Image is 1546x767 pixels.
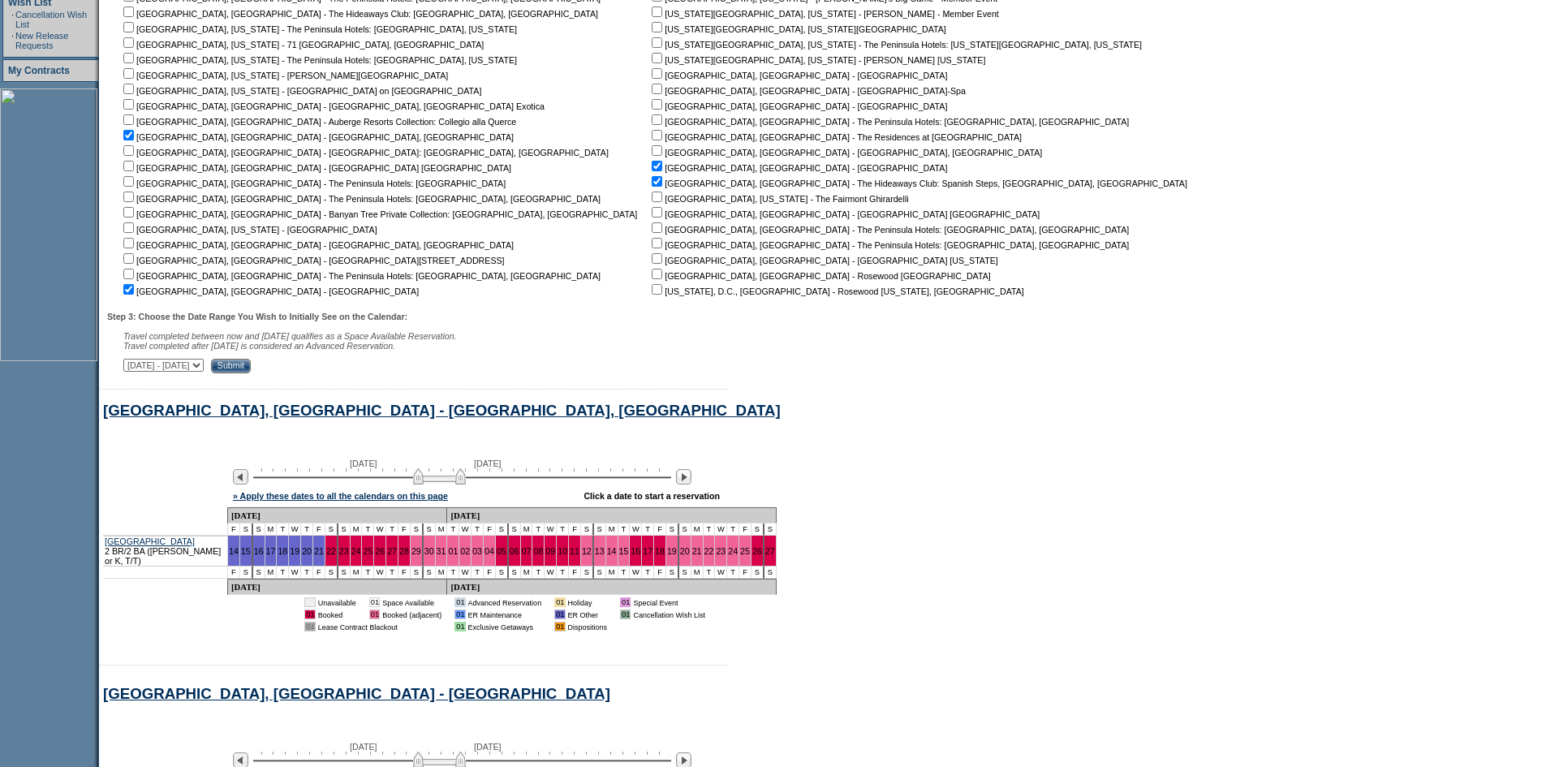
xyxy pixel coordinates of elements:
a: 21 [692,546,702,556]
a: 19 [290,546,299,556]
td: M [436,524,448,536]
a: 27 [765,546,775,556]
a: 03 [472,546,482,556]
a: 06 [510,546,519,556]
td: W [630,567,642,579]
td: M [691,524,704,536]
a: 11 [570,546,579,556]
td: T [557,567,569,579]
td: T [301,524,313,536]
a: 22 [704,546,714,556]
nobr: [GEOGRAPHIC_DATA], [US_STATE] - The Fairmont Ghirardelli [648,194,908,204]
td: T [704,567,716,579]
nobr: [US_STATE], D.C., [GEOGRAPHIC_DATA] - Rosewood [US_STATE], [GEOGRAPHIC_DATA] [648,287,1024,296]
nobr: [GEOGRAPHIC_DATA], [GEOGRAPHIC_DATA] - [GEOGRAPHIC_DATA] [120,287,419,296]
a: » Apply these dates to all the calendars on this page [233,491,448,501]
td: T [277,524,289,536]
td: S [666,567,679,579]
a: 18 [655,546,665,556]
td: S [509,567,521,579]
td: S [411,567,424,579]
td: 01 [304,610,315,619]
td: M [606,567,618,579]
nobr: [GEOGRAPHIC_DATA], [GEOGRAPHIC_DATA] - [GEOGRAPHIC_DATA][STREET_ADDRESS] [120,256,505,265]
input: Submit [211,359,251,373]
td: T [447,567,459,579]
td: W [715,567,727,579]
td: S [581,524,594,536]
a: 24 [728,546,738,556]
a: 17 [266,546,276,556]
td: Booked (adjacent) [382,610,441,619]
td: S [509,524,521,536]
td: Special Event [633,597,705,607]
td: 01 [369,610,380,619]
a: My Contracts [8,65,70,76]
td: F [313,524,325,536]
td: T [362,524,374,536]
td: 01 [304,597,315,607]
td: S [411,524,424,536]
td: T [472,567,484,579]
a: 14 [607,546,617,556]
a: 15 [619,546,629,556]
nobr: [GEOGRAPHIC_DATA], [GEOGRAPHIC_DATA] - [GEOGRAPHIC_DATA] [648,71,947,80]
a: Cancellation Wish List [15,10,87,29]
nobr: [GEOGRAPHIC_DATA], [GEOGRAPHIC_DATA] - The Residences at [GEOGRAPHIC_DATA] [648,132,1022,142]
td: S [666,524,679,536]
td: S [325,567,338,579]
td: M [265,567,278,579]
td: S [338,524,351,536]
td: Exclusive Getaways [468,622,542,631]
a: 24 [351,546,361,556]
td: T [727,567,739,579]
td: W [374,567,386,579]
a: New Release Requests [15,31,68,50]
nobr: [GEOGRAPHIC_DATA], [US_STATE] - [GEOGRAPHIC_DATA] [120,225,377,235]
a: [GEOGRAPHIC_DATA] [105,536,195,546]
div: Click a date to start a reservation [584,491,720,501]
td: T [557,524,569,536]
td: W [630,524,642,536]
td: M [606,524,618,536]
nobr: [GEOGRAPHIC_DATA], [GEOGRAPHIC_DATA] - The Peninsula Hotels: [GEOGRAPHIC_DATA], [GEOGRAPHIC_DATA] [648,240,1129,250]
nobr: [GEOGRAPHIC_DATA], [GEOGRAPHIC_DATA] - [GEOGRAPHIC_DATA] [GEOGRAPHIC_DATA] [648,209,1040,219]
td: T [447,524,459,536]
td: S [240,524,253,536]
td: F [569,524,581,536]
td: Lease Contract Blackout [318,622,441,631]
td: T [301,567,313,579]
nobr: [GEOGRAPHIC_DATA], [US_STATE] - The Peninsula Hotels: [GEOGRAPHIC_DATA], [US_STATE] [120,24,517,34]
nobr: [GEOGRAPHIC_DATA], [GEOGRAPHIC_DATA] - [GEOGRAPHIC_DATA], [GEOGRAPHIC_DATA] [648,148,1042,157]
td: 01 [454,622,465,631]
a: 21 [314,546,324,556]
td: W [459,567,472,579]
a: 29 [411,546,421,556]
td: 01 [369,597,380,607]
td: S [764,524,777,536]
a: 16 [631,546,640,556]
nobr: [US_STATE][GEOGRAPHIC_DATA], [US_STATE] - [PERSON_NAME] [US_STATE] [648,55,985,65]
nobr: [GEOGRAPHIC_DATA], [US_STATE] - 71 [GEOGRAPHIC_DATA], [GEOGRAPHIC_DATA] [120,40,484,50]
nobr: [US_STATE][GEOGRAPHIC_DATA], [US_STATE][GEOGRAPHIC_DATA] [648,24,946,34]
td: Dispositions [568,622,608,631]
a: 20 [302,546,312,556]
td: S [253,567,265,579]
nobr: [GEOGRAPHIC_DATA], [GEOGRAPHIC_DATA] - Rosewood [GEOGRAPHIC_DATA] [648,271,990,281]
a: 31 [437,546,446,556]
td: S [679,524,691,536]
td: W [459,524,472,536]
td: [DATE] [228,507,447,524]
nobr: [GEOGRAPHIC_DATA], [GEOGRAPHIC_DATA] - The Peninsula Hotels: [GEOGRAPHIC_DATA], [GEOGRAPHIC_DATA] [120,194,601,204]
td: S [496,567,509,579]
td: · [11,31,14,50]
td: 01 [304,622,315,631]
a: 05 [497,546,506,556]
td: T [386,567,398,579]
td: [DATE] [447,507,776,524]
td: S [424,567,436,579]
img: Previous [233,469,248,485]
nobr: [GEOGRAPHIC_DATA], [US_STATE] - [GEOGRAPHIC_DATA] on [GEOGRAPHIC_DATA] [120,86,481,96]
nobr: [GEOGRAPHIC_DATA], [GEOGRAPHIC_DATA] - [GEOGRAPHIC_DATA], [GEOGRAPHIC_DATA] Exotica [120,101,545,111]
a: [GEOGRAPHIC_DATA], [GEOGRAPHIC_DATA] - [GEOGRAPHIC_DATA] [103,685,610,702]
